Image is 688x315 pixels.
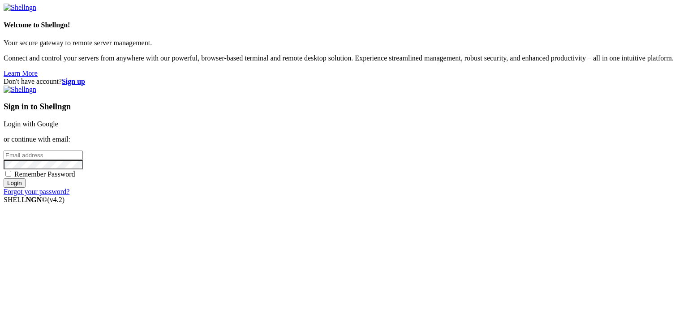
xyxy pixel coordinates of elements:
b: NGN [26,196,42,203]
span: 4.2.0 [47,196,65,203]
div: Don't have account? [4,78,684,86]
input: Remember Password [5,171,11,177]
h3: Sign in to Shellngn [4,102,684,112]
a: Learn More [4,69,38,77]
a: Login with Google [4,120,58,128]
img: Shellngn [4,4,36,12]
span: SHELL © [4,196,64,203]
input: Email address [4,151,83,160]
h4: Welcome to Shellngn! [4,21,684,29]
a: Forgot your password? [4,188,69,195]
input: Login [4,178,26,188]
p: or continue with email: [4,135,684,143]
span: Remember Password [14,170,75,178]
p: Your secure gateway to remote server management. [4,39,684,47]
p: Connect and control your servers from anywhere with our powerful, browser-based terminal and remo... [4,54,684,62]
img: Shellngn [4,86,36,94]
a: Sign up [62,78,85,85]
